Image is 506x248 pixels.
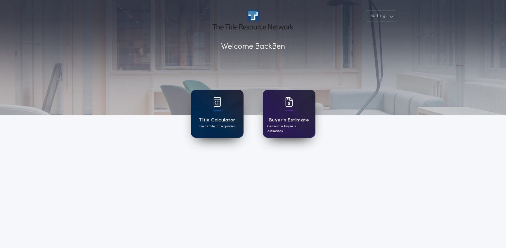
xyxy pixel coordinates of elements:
p: Welcome Back Ben [221,41,285,53]
p: Generate title quotes [200,124,235,129]
p: Generate buyer's estimates [267,124,311,134]
img: card icon [285,97,293,107]
a: card iconTitle CalculatorGenerate title quotes [191,90,244,138]
h1: Buyer's Estimate [269,117,309,124]
img: account-logo [212,10,293,29]
img: card icon [213,97,221,107]
h1: Title Calculator [199,117,235,124]
a: card iconBuyer's EstimateGenerate buyer's estimates [263,90,315,138]
button: Settings [366,10,396,22]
